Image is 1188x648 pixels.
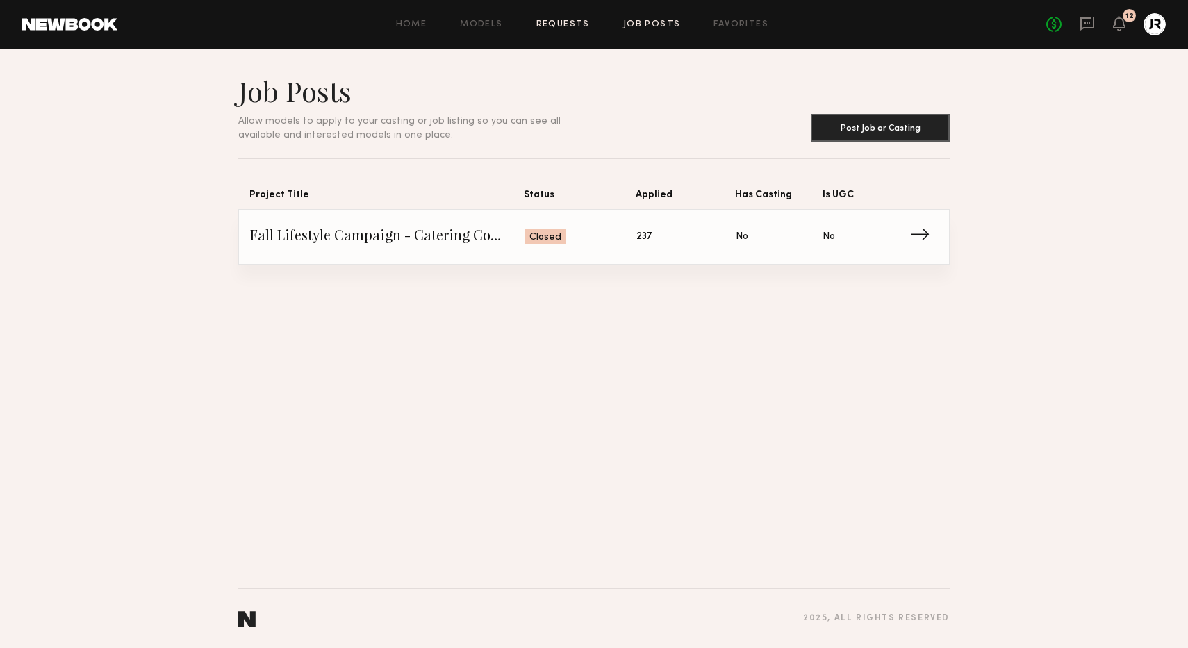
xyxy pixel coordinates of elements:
[735,187,823,209] span: Has Casting
[524,187,636,209] span: Status
[1125,13,1134,20] div: 12
[823,187,910,209] span: Is UGC
[250,226,525,247] span: Fall Lifestyle Campaign - Catering Company
[909,226,938,247] span: →
[460,20,502,29] a: Models
[238,117,561,140] span: Allow models to apply to your casting or job listing so you can see all available and interested ...
[250,210,938,264] a: Fall Lifestyle Campaign - Catering CompanyClosed237NoNo→
[238,74,594,108] h1: Job Posts
[623,20,681,29] a: Job Posts
[529,231,561,244] span: Closed
[636,187,735,209] span: Applied
[396,20,427,29] a: Home
[736,229,748,244] span: No
[811,114,950,142] button: Post Job or Casting
[823,229,835,244] span: No
[249,187,524,209] span: Project Title
[636,229,652,244] span: 237
[713,20,768,29] a: Favorites
[803,614,950,623] div: 2025 , all rights reserved
[536,20,590,29] a: Requests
